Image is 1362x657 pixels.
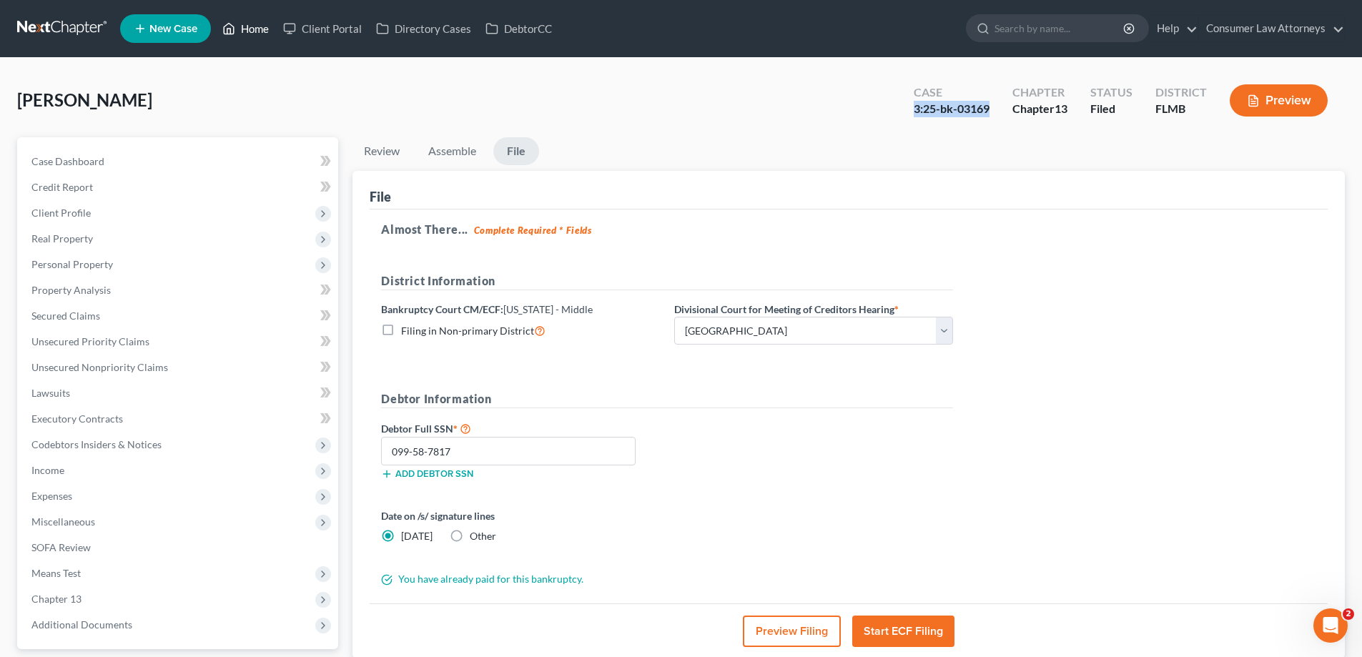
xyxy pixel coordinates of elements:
[31,181,93,193] span: Credit Report
[31,541,91,553] span: SOFA Review
[1155,101,1207,117] div: FLMB
[1313,608,1348,643] iframe: Intercom live chat
[381,508,660,523] label: Date on /s/ signature lines
[31,258,113,270] span: Personal Property
[215,16,276,41] a: Home
[276,16,369,41] a: Client Portal
[995,15,1125,41] input: Search by name...
[20,329,338,355] a: Unsecured Priority Claims
[370,188,391,205] div: File
[381,468,473,480] button: Add debtor SSN
[20,406,338,432] a: Executory Contracts
[31,413,123,425] span: Executory Contracts
[31,335,149,347] span: Unsecured Priority Claims
[1090,101,1132,117] div: Filed
[31,284,111,296] span: Property Analysis
[852,616,954,647] button: Start ECF Filing
[401,325,534,337] span: Filing in Non-primary District
[20,303,338,329] a: Secured Claims
[31,567,81,579] span: Means Test
[31,490,72,502] span: Expenses
[381,221,1316,238] h5: Almost There...
[20,535,338,560] a: SOFA Review
[478,16,559,41] a: DebtorCC
[20,380,338,406] a: Lawsuits
[381,272,953,290] h5: District Information
[31,310,100,322] span: Secured Claims
[743,616,841,647] button: Preview Filing
[1343,608,1354,620] span: 2
[381,437,636,465] input: XXX-XX-XXXX
[374,420,667,437] label: Debtor Full SSN
[474,224,592,236] strong: Complete Required * Fields
[1012,101,1067,117] div: Chapter
[31,387,70,399] span: Lawsuits
[381,302,593,317] label: Bankruptcy Court CM/ECF:
[401,530,433,542] span: [DATE]
[1199,16,1344,41] a: Consumer Law Attorneys
[31,438,162,450] span: Codebtors Insiders & Notices
[31,155,104,167] span: Case Dashboard
[417,137,488,165] a: Assemble
[914,101,990,117] div: 3:25-bk-03169
[1150,16,1198,41] a: Help
[503,303,593,315] span: [US_STATE] - Middle
[1090,84,1132,101] div: Status
[149,24,197,34] span: New Case
[31,618,132,631] span: Additional Documents
[381,390,953,408] h5: Debtor Information
[1230,84,1328,117] button: Preview
[1155,84,1207,101] div: District
[674,302,899,317] label: Divisional Court for Meeting of Creditors Hearing
[20,355,338,380] a: Unsecured Nonpriority Claims
[31,464,64,476] span: Income
[31,207,91,219] span: Client Profile
[31,232,93,244] span: Real Property
[1055,102,1067,115] span: 13
[352,137,411,165] a: Review
[20,174,338,200] a: Credit Report
[31,361,168,373] span: Unsecured Nonpriority Claims
[374,572,960,586] div: You have already paid for this bankruptcy.
[20,277,338,303] a: Property Analysis
[20,149,338,174] a: Case Dashboard
[17,89,152,110] span: [PERSON_NAME]
[470,530,496,542] span: Other
[493,137,539,165] a: File
[31,593,82,605] span: Chapter 13
[31,515,95,528] span: Miscellaneous
[914,84,990,101] div: Case
[1012,84,1067,101] div: Chapter
[369,16,478,41] a: Directory Cases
